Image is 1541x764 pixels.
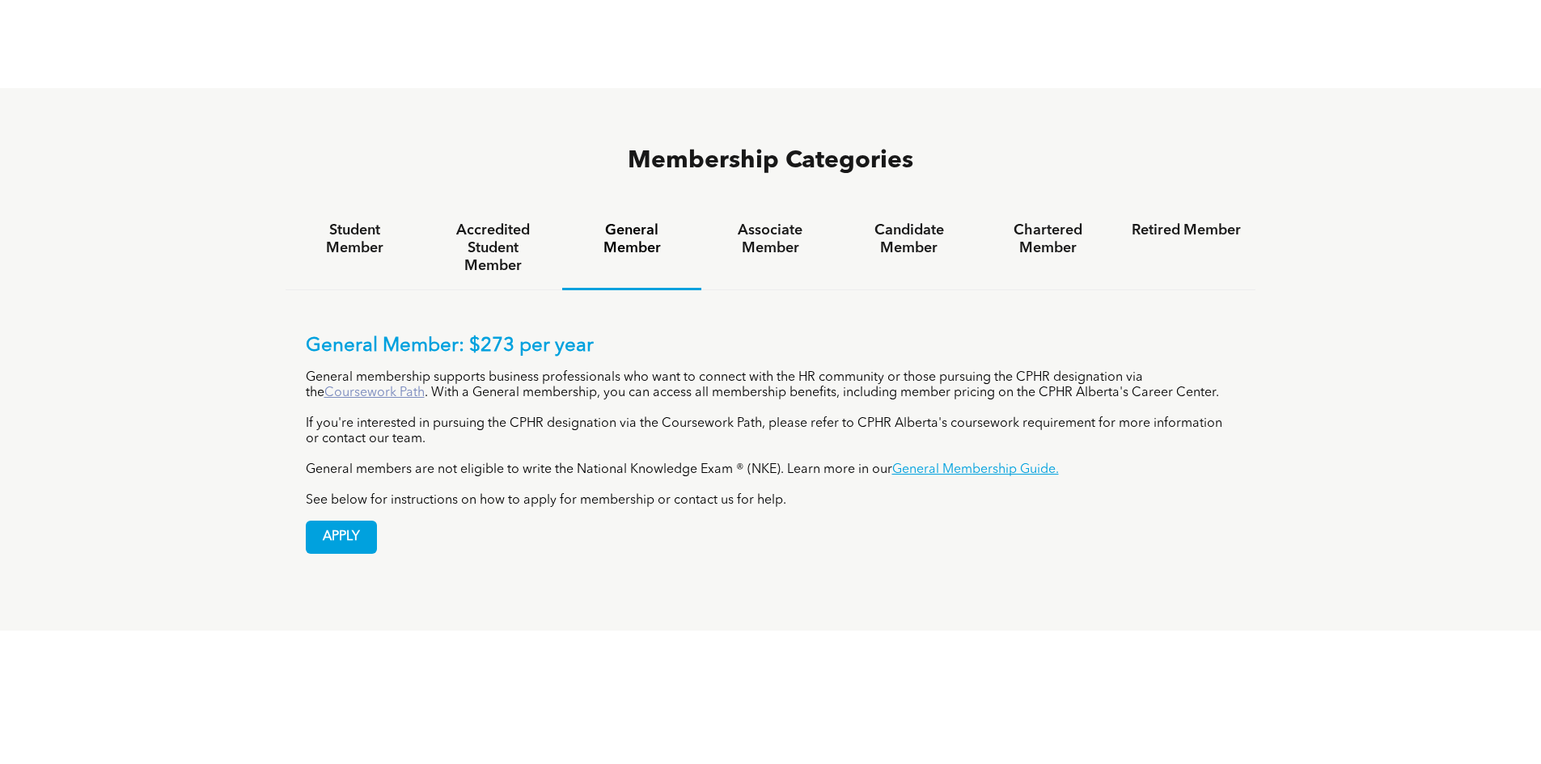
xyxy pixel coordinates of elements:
h4: Chartered Member [993,222,1103,257]
h4: General Member [577,222,686,257]
p: General Member: $273 per year [306,335,1236,358]
span: APPLY [307,521,376,553]
h4: Associate Member [716,222,825,257]
h4: Student Member [300,222,409,257]
p: General members are not eligible to write the National Knowledge Exam ® (NKE). Learn more in our [306,462,1236,478]
a: Coursework Path [324,386,425,399]
p: If you're interested in pursuing the CPHR designation via the Coursework Path, please refer to CP... [306,416,1236,447]
h4: Candidate Member [854,222,963,257]
p: General membership supports business professionals who want to connect with the HR community or t... [306,370,1236,401]
a: General Membership Guide. [892,463,1059,476]
h4: Accredited Student Member [438,222,548,275]
p: See below for instructions on how to apply for membership or contact us for help. [306,493,1236,509]
span: Membership Categories [628,149,913,173]
h4: Retired Member [1132,222,1241,239]
a: APPLY [306,521,377,554]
